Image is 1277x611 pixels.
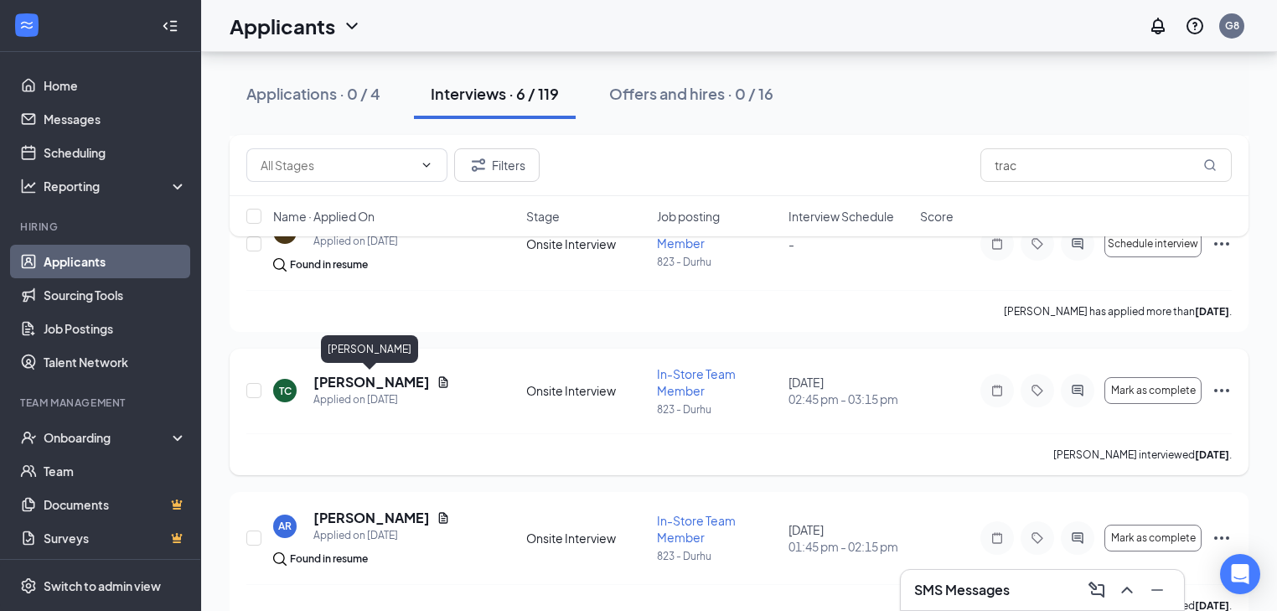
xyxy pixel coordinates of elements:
[1185,16,1205,36] svg: QuestionInfo
[321,335,418,363] div: [PERSON_NAME]
[1225,18,1239,33] div: G8
[914,581,1010,599] h3: SMS Messages
[1068,384,1088,397] svg: ActiveChat
[20,220,184,234] div: Hiring
[526,530,648,546] div: Onsite Interview
[313,391,450,408] div: Applied on [DATE]
[987,384,1007,397] svg: Note
[1144,577,1171,603] button: Minimize
[273,208,375,225] span: Name · Applied On
[261,156,413,174] input: All Stages
[1004,304,1232,318] p: [PERSON_NAME] has applied more than .
[44,429,173,446] div: Onboarding
[44,345,187,379] a: Talent Network
[1212,381,1232,401] svg: Ellipses
[437,375,450,389] svg: Document
[44,278,187,312] a: Sourcing Tools
[313,527,450,544] div: Applied on [DATE]
[788,374,910,407] div: [DATE]
[987,531,1007,545] svg: Note
[980,148,1232,182] input: Search in interviews
[437,511,450,525] svg: Document
[1195,305,1229,318] b: [DATE]
[44,454,187,488] a: Team
[20,429,37,446] svg: UserCheck
[1104,525,1202,551] button: Mark as complete
[44,312,187,345] a: Job Postings
[1104,377,1202,404] button: Mark as complete
[1111,385,1196,396] span: Mark as complete
[1220,554,1260,594] div: Open Intercom Messenger
[1212,528,1232,548] svg: Ellipses
[1148,16,1168,36] svg: Notifications
[1083,577,1110,603] button: ComposeMessage
[1117,580,1137,600] svg: ChevronUp
[44,178,188,194] div: Reporting
[468,155,489,175] svg: Filter
[420,158,433,172] svg: ChevronDown
[44,577,161,594] div: Switch to admin view
[273,258,287,272] img: search.bf7aa3482b7795d4f01b.svg
[1147,580,1167,600] svg: Minimize
[657,402,778,417] p: 823 - Durhu
[279,384,292,398] div: TC
[657,549,778,563] p: 823 - Durhu
[657,208,720,225] span: Job posting
[788,521,910,555] div: [DATE]
[1053,448,1232,462] p: [PERSON_NAME] interviewed .
[20,178,37,194] svg: Analysis
[20,577,37,594] svg: Settings
[526,208,560,225] span: Stage
[788,208,894,225] span: Interview Schedule
[431,83,559,104] div: Interviews · 6 / 119
[1087,580,1107,600] svg: ComposeMessage
[246,83,380,104] div: Applications · 0 / 4
[788,391,910,407] span: 02:45 pm - 03:15 pm
[454,148,540,182] button: Filter Filters
[44,69,187,102] a: Home
[1027,531,1047,545] svg: Tag
[162,18,178,34] svg: Collapse
[44,521,187,555] a: SurveysCrown
[18,17,35,34] svg: WorkstreamLogo
[526,382,648,399] div: Onsite Interview
[273,552,287,566] img: search.bf7aa3482b7795d4f01b.svg
[1027,384,1047,397] svg: Tag
[657,255,778,269] p: 823 - Durhu
[1068,531,1088,545] svg: ActiveChat
[44,245,187,278] a: Applicants
[278,519,292,533] div: AR
[44,102,187,136] a: Messages
[657,366,736,398] span: In-Store Team Member
[230,12,335,40] h1: Applicants
[920,208,954,225] span: Score
[313,509,430,527] h5: [PERSON_NAME]
[44,136,187,169] a: Scheduling
[1114,577,1140,603] button: ChevronUp
[20,396,184,410] div: Team Management
[609,83,773,104] div: Offers and hires · 0 / 16
[290,551,368,567] div: Found in resume
[342,16,362,36] svg: ChevronDown
[788,538,910,555] span: 01:45 pm - 02:15 pm
[1111,532,1196,544] span: Mark as complete
[313,373,430,391] h5: [PERSON_NAME]
[44,488,187,521] a: DocumentsCrown
[1195,448,1229,461] b: [DATE]
[290,256,368,273] div: Found in resume
[1203,158,1217,172] svg: MagnifyingGlass
[657,513,736,545] span: In-Store Team Member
